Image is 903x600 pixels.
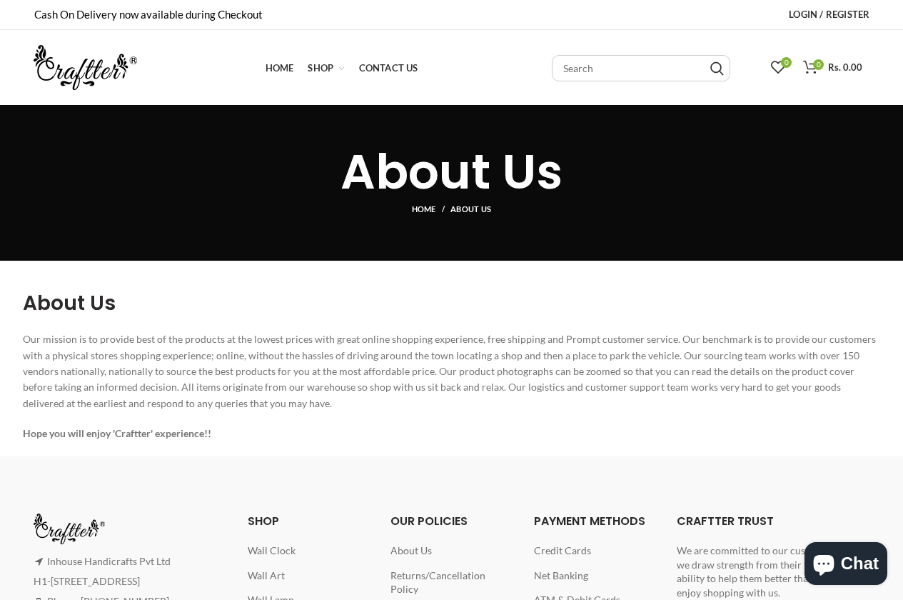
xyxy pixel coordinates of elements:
[552,55,730,81] input: Search
[534,513,645,529] span: Payment Methods
[34,204,870,218] div: »
[266,62,294,74] span: Home
[781,57,792,68] span: 0
[764,54,792,82] a: 0
[340,138,563,206] span: About Us
[308,62,333,74] span: Shop
[258,54,301,82] a: Home
[813,59,824,70] span: 0
[800,542,892,589] inbox-online-store-chat: Shopify online store chat
[390,569,485,596] a: Returns/Cancellation Policy
[23,331,881,411] p: Our mission is to provide best of the products at the lowest prices with great online shopping ex...
[710,61,724,76] input: Search
[34,514,105,544] img: craftter.com
[34,45,137,90] img: craftter.com
[248,544,296,556] a: Wall Clock
[23,289,116,317] span: About Us
[248,569,285,581] a: Wall Art
[359,62,418,74] span: Contact Us
[390,513,468,529] span: OUR POLICIES
[412,204,451,215] a: Home
[828,61,862,73] span: Rs. 0.00
[450,204,491,214] span: About Us
[677,513,774,529] span: Craftter Trust
[796,54,869,82] a: 0 Rs. 0.00
[534,569,588,581] a: Net Banking
[248,513,279,529] span: SHOP
[534,544,591,556] a: Credit Cards
[390,544,432,556] a: About Us
[301,54,351,82] a: Shop
[677,544,869,599] div: We are committed to our customers and we draw strength from their faith on our ability to help th...
[352,54,425,82] a: Contact Us
[789,9,869,20] span: Login / Register
[23,427,211,439] strong: Hope you will enjoy 'Craftter' experience!!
